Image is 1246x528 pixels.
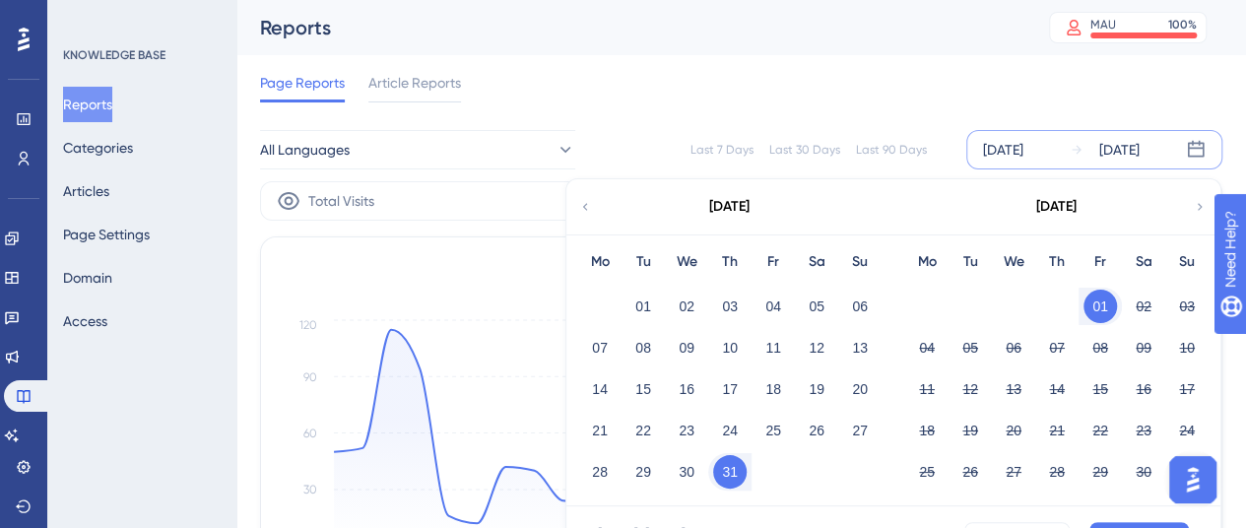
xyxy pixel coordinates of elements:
div: [DATE] [1036,195,1077,219]
div: Last 30 Days [769,142,840,158]
button: 16 [670,372,703,406]
button: 16 [1127,372,1160,406]
span: Need Help? [46,5,123,29]
button: Domain [63,260,112,296]
button: 15 [626,372,660,406]
div: Th [1035,250,1079,274]
button: Page Settings [63,217,150,252]
button: 26 [800,414,833,447]
tspan: 120 [299,318,317,332]
div: Mo [578,250,622,274]
button: 06 [843,290,877,323]
div: [DATE] [983,138,1023,162]
div: [DATE] [1099,138,1140,162]
button: 17 [713,372,747,406]
button: 20 [997,414,1030,447]
button: 09 [1127,331,1160,364]
tspan: 90 [303,370,317,384]
button: 06 [997,331,1030,364]
div: Su [1165,250,1209,274]
button: 20 [843,372,877,406]
button: 11 [910,372,944,406]
button: 10 [713,331,747,364]
button: Reports [63,87,112,122]
button: 05 [800,290,833,323]
button: 12 [953,372,987,406]
span: Article Reports [368,71,461,95]
button: 26 [953,455,987,489]
button: 13 [997,372,1030,406]
div: Sa [1122,250,1165,274]
button: 10 [1170,331,1204,364]
div: Sa [795,250,838,274]
button: 25 [910,455,944,489]
button: 23 [1127,414,1160,447]
button: 24 [1170,414,1204,447]
button: 21 [1040,414,1074,447]
button: 27 [997,455,1030,489]
button: Articles [63,173,109,209]
button: 30 [1127,455,1160,489]
div: Last 90 Days [856,142,927,158]
button: 01 [626,290,660,323]
span: Total Visits [308,189,374,213]
div: MAU [1090,17,1116,33]
div: Th [708,250,752,274]
button: 29 [626,455,660,489]
button: 09 [670,331,703,364]
tspan: 30 [303,483,317,496]
button: 02 [670,290,703,323]
div: Tu [622,250,665,274]
div: 100 % [1168,17,1197,33]
div: Reports [260,14,1000,41]
button: 03 [713,290,747,323]
button: 05 [953,331,987,364]
button: Access [63,303,107,339]
button: 18 [756,372,790,406]
button: 07 [583,331,617,364]
button: 08 [626,331,660,364]
button: 27 [843,414,877,447]
tspan: 60 [303,427,317,440]
button: 08 [1083,331,1117,364]
button: 13 [843,331,877,364]
button: 29 [1083,455,1117,489]
button: 07 [1040,331,1074,364]
button: 31 [713,455,747,489]
button: 28 [583,455,617,489]
button: 03 [1170,290,1204,323]
div: Mo [905,250,949,274]
button: 30 [670,455,703,489]
button: 04 [910,331,944,364]
div: We [665,250,708,274]
button: 11 [756,331,790,364]
button: All Languages [260,130,575,169]
span: Page Reports [260,71,345,95]
div: Fr [752,250,795,274]
button: 18 [910,414,944,447]
div: We [992,250,1035,274]
button: 12 [800,331,833,364]
button: 24 [713,414,747,447]
button: 21 [583,414,617,447]
button: Categories [63,130,133,165]
span: All Languages [260,138,350,162]
button: 17 [1170,372,1204,406]
button: 15 [1083,372,1117,406]
div: Su [838,250,882,274]
button: 14 [1040,372,1074,406]
button: 22 [626,414,660,447]
div: KNOWLEDGE BASE [63,47,165,63]
div: Last 7 Days [690,142,754,158]
div: [DATE] [709,195,750,219]
button: 19 [953,414,987,447]
button: 22 [1083,414,1117,447]
button: 04 [756,290,790,323]
button: 19 [800,372,833,406]
button: 25 [756,414,790,447]
button: 02 [1127,290,1160,323]
button: 23 [670,414,703,447]
div: Tu [949,250,992,274]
